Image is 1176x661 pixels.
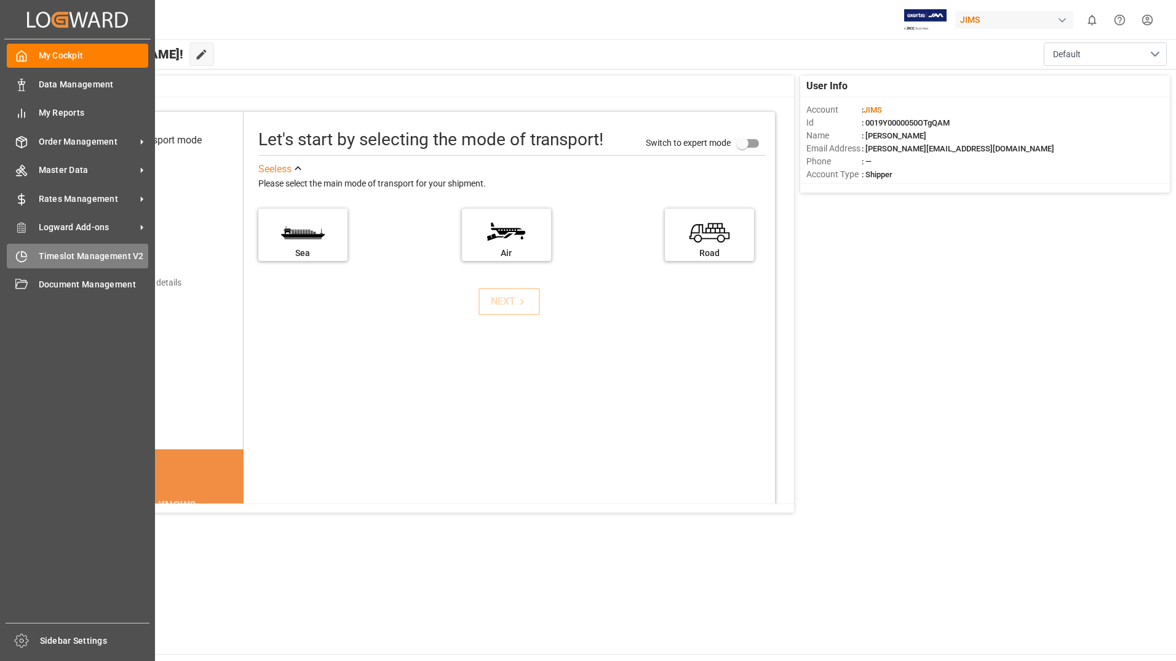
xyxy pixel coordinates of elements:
button: Help Center [1106,6,1134,34]
span: : — [862,157,872,166]
a: Data Management [7,72,148,96]
span: Rates Management [39,193,136,206]
div: Let's start by selecting the mode of transport! [258,127,603,153]
button: show 0 new notifications [1078,6,1106,34]
span: Id [806,116,862,129]
span: Data Management [39,78,149,91]
div: Sea [264,247,341,260]
button: JIMS [955,8,1078,31]
span: Master Data [39,164,136,177]
div: Road [671,247,748,260]
span: Email Address [806,142,862,155]
a: Document Management [7,273,148,297]
a: My Cockpit [7,44,148,68]
span: Account [806,103,862,116]
span: : 0019Y0000050OTgQAM [862,118,950,127]
div: NEXT [491,294,528,309]
span: : [PERSON_NAME][EMAIL_ADDRESS][DOMAIN_NAME] [862,144,1054,153]
img: Exertis%20JAM%20-%20Email%20Logo.jpg_1722504956.jpg [904,9,947,31]
span: Sidebar Settings [40,635,150,647]
span: : Shipper [862,170,892,179]
span: Hello [PERSON_NAME]! [51,42,183,66]
span: : [862,105,882,114]
span: Timeslot Management V2 [39,250,149,263]
span: Phone [806,155,862,168]
button: NEXT [479,288,540,315]
span: User Info [806,79,848,94]
div: JIMS [955,11,1073,29]
span: Switch to expert mode [646,137,731,147]
span: Document Management [39,278,149,291]
span: JIMS [864,105,882,114]
span: : [PERSON_NAME] [862,131,926,140]
button: open menu [1044,42,1167,66]
span: Name [806,129,862,142]
span: My Cockpit [39,49,149,62]
span: Logward Add-ons [39,221,136,234]
a: Timeslot Management V2 [7,244,148,268]
span: My Reports [39,106,149,119]
div: Add shipping details [105,276,181,289]
span: Account Type [806,168,862,181]
span: Order Management [39,135,136,148]
div: Air [468,247,545,260]
div: Please select the main mode of transport for your shipment. [258,177,766,191]
div: See less [258,162,292,177]
span: Default [1053,48,1081,61]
